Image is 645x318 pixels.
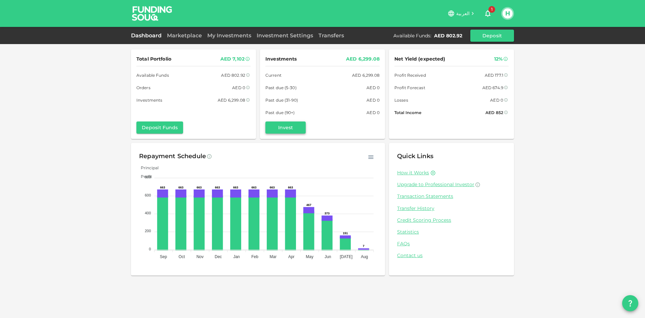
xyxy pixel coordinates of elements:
[270,254,277,259] tspan: Mar
[393,32,431,39] div: Available Funds :
[482,84,503,91] div: AED 674.9
[397,181,506,188] a: Upgrade to Professional Investor
[164,32,205,39] a: Marketplace
[221,72,245,79] div: AED 802.92
[136,174,152,179] span: Profit
[397,152,433,160] span: Quick Links
[145,175,151,179] tspan: 800
[352,72,380,79] div: AED 6,299.08
[394,55,445,63] span: Net Yield (expected)
[288,254,295,259] tspan: Apr
[179,254,185,259] tspan: Oct
[265,109,295,116] span: Past due (90+)
[145,193,151,197] tspan: 600
[397,241,506,247] a: FAQs
[149,247,151,251] tspan: 0
[361,254,368,259] tspan: Aug
[456,10,470,16] span: العربية
[481,7,494,20] button: 1
[503,8,513,19] button: H
[145,211,151,215] tspan: 400
[367,97,380,104] div: AED 0
[397,229,506,235] a: Statistics
[232,84,245,91] div: AED 0
[265,55,297,63] span: Investments
[397,193,506,200] a: Transaction Statements
[233,254,240,259] tspan: Jan
[470,30,514,42] button: Deposit
[434,32,462,39] div: AED 802.92
[397,181,474,187] span: Upgrade to Professional Investor
[131,32,164,39] a: Dashboard
[306,254,313,259] tspan: May
[136,121,183,134] button: Deposit Funds
[490,97,503,104] div: AED 0
[215,254,222,259] tspan: Dec
[205,32,254,39] a: My Investments
[136,165,159,170] span: Principal
[136,97,162,104] span: Investments
[136,84,150,91] span: Orders
[136,72,169,79] span: Available Funds
[494,55,503,63] div: 12%
[346,55,380,63] div: AED 6,299.08
[397,217,506,223] a: Credit Scoring Process
[397,170,429,176] a: How it Works
[367,109,380,116] div: AED 0
[485,72,503,79] div: AED 177.1
[397,205,506,212] a: Transfer History
[136,55,171,63] span: Total Portfolio
[485,109,503,116] div: AED 852
[316,32,347,39] a: Transfers
[265,121,306,134] button: Invest
[197,254,204,259] tspan: Nov
[254,32,316,39] a: Investment Settings
[394,84,425,91] span: Profit Forecast
[394,72,426,79] span: Profit Received
[265,84,297,91] span: Past due (5-30)
[340,254,353,259] tspan: [DATE]
[397,252,506,259] a: Contact us
[251,254,258,259] tspan: Feb
[218,97,245,104] div: AED 6,299.08
[394,97,408,104] span: Losses
[394,109,421,116] span: Total Income
[160,254,167,259] tspan: Sep
[325,254,331,259] tspan: Jun
[367,84,380,91] div: AED 0
[139,151,206,162] div: Repayment Schedule
[622,295,638,311] button: question
[145,229,151,233] tspan: 200
[265,72,282,79] span: Current
[265,97,298,104] span: Past due (31-90)
[220,55,245,63] div: AED 7,102
[488,6,495,13] span: 1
